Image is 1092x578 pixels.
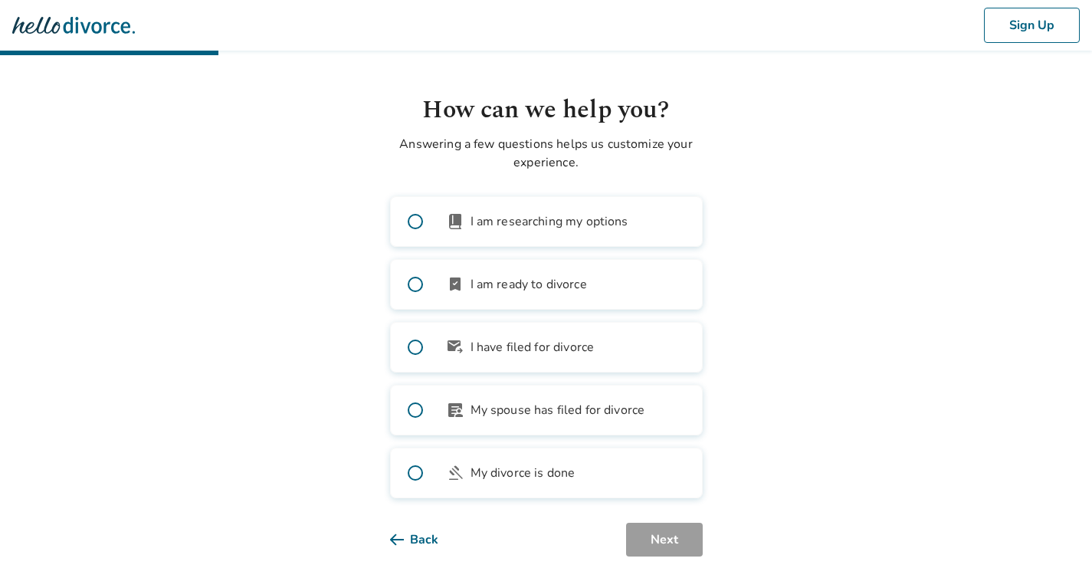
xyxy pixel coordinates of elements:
[446,212,464,231] span: book_2
[390,523,463,557] button: Back
[446,464,464,482] span: gavel
[471,212,628,231] span: I am researching my options
[390,92,703,129] h1: How can we help you?
[390,135,703,172] p: Answering a few questions helps us customize your experience.
[471,464,576,482] span: My divorce is done
[446,338,464,356] span: outgoing_mail
[446,401,464,419] span: article_person
[471,338,595,356] span: I have filed for divorce
[12,10,135,41] img: Hello Divorce Logo
[471,275,587,294] span: I am ready to divorce
[1015,504,1092,578] iframe: Chat Widget
[984,8,1080,43] button: Sign Up
[471,401,645,419] span: My spouse has filed for divorce
[626,523,703,557] button: Next
[446,275,464,294] span: bookmark_check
